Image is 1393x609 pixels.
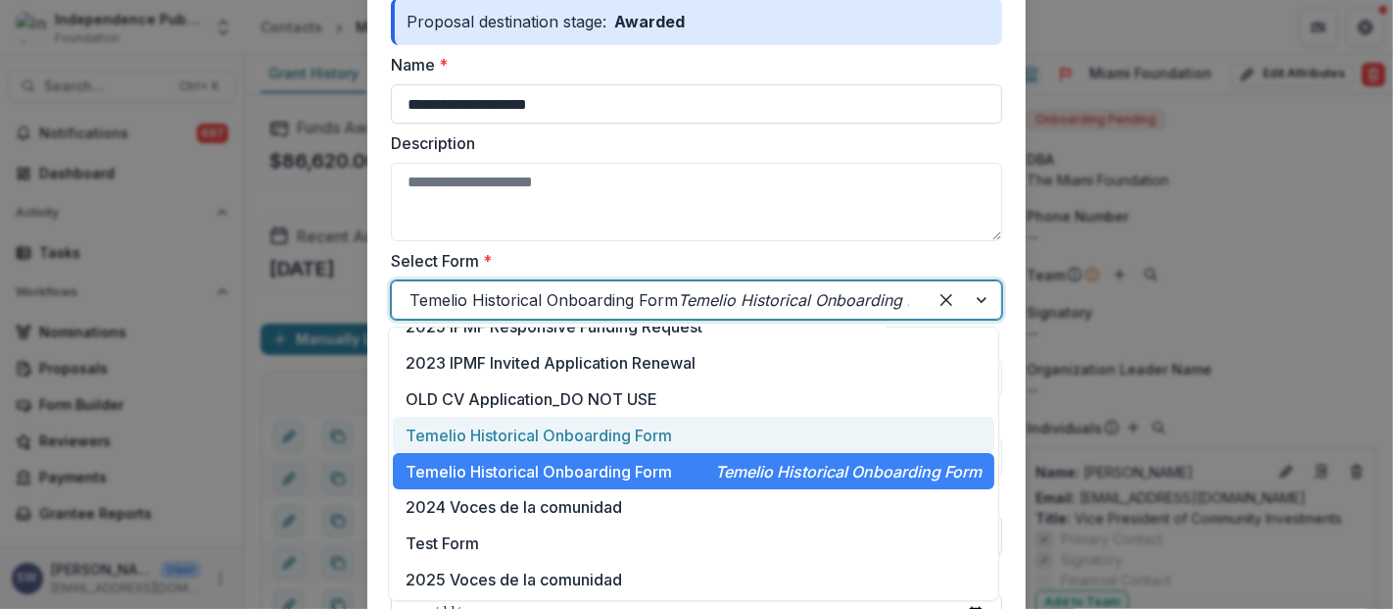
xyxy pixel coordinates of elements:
[406,387,657,411] p: OLD CV Application_DO NOT USE
[406,351,696,375] p: 2023 IPMF Invited Application Renewal
[406,315,702,338] p: 2025 IPMF Responsive Funding Request
[406,532,479,555] p: Test Form
[931,284,962,316] div: Clear selected options
[391,131,990,155] label: Description
[406,460,672,483] p: Temelio Historical Onboarding Form
[406,424,672,447] p: Temelio Historical Onboarding Form
[406,568,622,591] p: 2025 Voces de la comunidad
[391,249,990,273] label: Select Form
[715,460,982,483] p: Temelio Historical Onboarding Form
[391,53,990,76] label: Name
[406,495,622,519] p: 2024 Voces de la comunidad
[606,10,693,33] p: Awarded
